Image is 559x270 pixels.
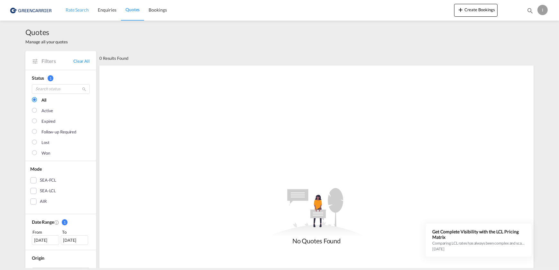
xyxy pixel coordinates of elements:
[454,4,498,17] button: icon-plus 400-fgCreate Bookings
[457,6,464,14] md-icon: icon-plus 400-fg
[149,7,167,13] span: Bookings
[527,7,534,14] md-icon: icon-magnify
[32,84,90,94] input: Search status
[10,3,53,17] img: 1378a7308afe11ef83610d9e779c6b34.png
[32,229,90,245] span: From To [DATE][DATE]
[73,58,90,64] a: Clear All
[32,235,59,245] div: [DATE]
[30,198,91,205] md-checkbox: AIR
[98,7,116,13] span: Enquiries
[41,139,50,146] div: Lost
[40,177,56,184] div: SEA-FCL
[82,87,87,92] md-icon: icon-magnify
[41,58,73,65] span: Filters
[41,108,53,114] div: Active
[99,51,128,65] div: 0 Results Found
[32,219,54,225] span: Date Range
[25,39,68,45] span: Manage all your quotes
[41,129,76,135] div: Follow-up Required
[41,97,46,104] div: All
[268,236,365,245] div: No Quotes Found
[48,75,53,81] span: 1
[30,166,42,172] span: Mode
[30,188,91,194] md-checkbox: SEA-LCL
[41,118,55,125] div: Expired
[32,75,90,81] div: Status 1
[54,220,59,225] md-icon: Created On
[32,255,44,261] span: Origin
[527,7,534,17] div: icon-magnify
[30,177,91,184] md-checkbox: SEA-FCL
[62,229,90,235] div: To
[125,7,140,12] span: Quotes
[40,198,47,205] div: AIR
[268,188,365,236] md-icon: assets/icons/custom/empty_quotes.svg
[40,188,56,194] div: SEA-LCL
[32,229,60,235] div: From
[537,5,548,15] div: I
[66,7,89,13] span: Rate Search
[25,27,68,37] span: Quotes
[41,150,50,157] div: Won
[61,235,88,245] div: [DATE]
[32,75,44,81] span: Status
[62,219,68,225] span: 1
